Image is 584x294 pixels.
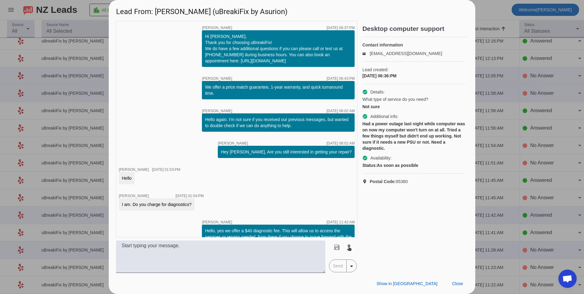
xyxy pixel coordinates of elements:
[152,168,180,171] div: [DATE] 01:53:PM
[362,67,465,73] span: Lead created:
[327,26,355,30] div: [DATE] 06:37:PM
[362,179,370,184] mat-icon: location_on
[202,26,232,30] span: [PERSON_NAME]
[370,179,396,184] strong: Postal Code:
[119,194,149,198] span: [PERSON_NAME]
[370,155,392,161] span: Availability:
[202,77,232,80] span: [PERSON_NAME]
[202,220,232,224] span: [PERSON_NAME]
[372,278,442,289] button: Show in [GEOGRAPHIC_DATA]
[119,167,149,172] span: [PERSON_NAME]
[327,109,355,113] div: [DATE] 08:02:AM
[202,109,232,113] span: [PERSON_NAME]
[205,33,352,64] div: Hi [PERSON_NAME], Thank you for choosing uBreakiFix! We do have a few additional questions if you...
[218,141,248,145] span: [PERSON_NAME]
[362,104,465,110] div: Not sure
[362,121,465,151] div: Had a power outage last night while computer was on now my computer won't turn on at all. Tried a...
[362,89,368,95] mat-icon: check_circle
[362,26,468,32] h2: Desktop computer support
[221,149,352,155] div: Hey [PERSON_NAME], Are you still interested in getting your repair?​
[447,278,468,289] button: Close
[176,194,204,198] div: [DATE] 01:54:PM
[348,263,355,270] mat-icon: arrow_drop_down
[558,270,577,288] div: Open chat
[205,84,352,96] div: We offer a price match guarantee, 1-year warranty, and quick turnaround time.​
[205,228,352,246] div: Hello, yes we offer a $40 diagnostic fee. This will allow us to access the services or repairs ne...
[327,141,355,145] div: [DATE] 08:02:AM
[122,175,132,181] div: Hello
[377,281,437,286] span: Show in [GEOGRAPHIC_DATA]
[362,155,368,161] mat-icon: check_circle
[362,114,368,119] mat-icon: check_circle
[362,73,465,79] div: [DATE] 06:36:PM
[122,201,192,208] div: I am. Do you charge for diagnostics?
[370,113,398,119] span: Additional info:
[327,77,355,80] div: [DATE] 06:43:PM
[362,42,465,48] h4: Contact information
[345,244,353,251] mat-icon: touch_app
[362,52,370,55] mat-icon: email
[370,89,385,95] span: Details:
[205,116,352,129] div: Hello again. I'm not sure if you received our previous messages, but wanted to double check if we...
[370,178,408,185] span: 95380
[362,96,428,102] span: What type of service do you need?
[362,163,377,168] strong: Status:
[327,220,355,224] div: [DATE] 11:42:AM
[362,162,465,168] div: As soon as possible
[370,51,442,56] a: [EMAIL_ADDRESS][DOMAIN_NAME]
[452,281,463,286] span: Close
